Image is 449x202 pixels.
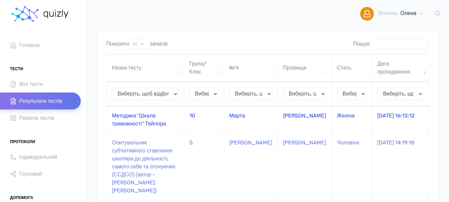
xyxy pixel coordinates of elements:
[400,10,416,16] span: Олена
[353,39,429,49] label: Пошук:
[106,39,168,49] label: Показати записів
[19,41,40,50] span: Головна
[10,4,40,24] img: homepage
[43,10,70,18] img: homepage
[372,106,429,133] td: [DATE] 16:13:12
[224,54,278,82] th: Iм'я: активувати для сортування стовпців за зростанням
[19,97,62,105] span: Результати тестів
[373,39,429,49] input: Пошук:
[19,169,42,178] span: Груповий
[129,39,150,49] select: Показатизаписів
[19,113,54,122] span: Перелік тестів
[10,137,35,147] span: Протоколи
[332,54,372,82] th: Стать: активувати для сортування стовпців за зростанням
[184,106,224,133] td: 10
[224,106,278,133] td: Марта
[184,54,224,82] th: Група/Клас: активувати для сортування стовпців за зростанням
[107,54,184,82] th: Назва тесту: активувати для сортування стовпців за зростанням
[107,133,184,200] td: Опитувальник суб'єктивного ставлення школяра до діяльності, самого себе та оточуючих (ССДСО) (авт...
[278,106,332,133] td: [PERSON_NAME]
[278,54,332,82] th: Прізвище: активувати для сортування стовпців за зростанням
[278,133,332,200] td: [PERSON_NAME]
[10,0,70,27] a: homepage homepage
[107,106,184,133] td: Методика "Шкала тривожності" Тейлора
[372,133,429,200] td: [DATE] 14:19:18
[19,80,43,89] span: Мої тести
[332,106,372,133] td: Жіноча
[332,133,372,200] td: Чоловіча
[19,152,57,161] span: Індивідуальний
[10,64,23,74] span: Тести
[184,133,224,200] td: 5.
[372,54,429,82] th: Дата проходження: активувати для сортування стовпців за зростанням
[224,133,278,200] td: [PERSON_NAME]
